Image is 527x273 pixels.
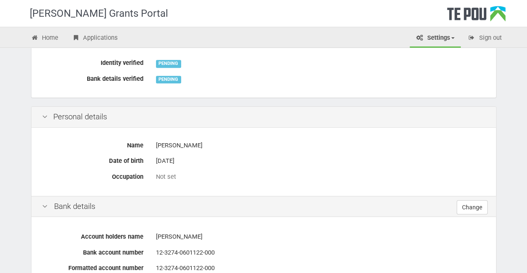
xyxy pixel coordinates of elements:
[156,60,181,67] div: PENDING
[36,170,150,181] label: Occupation
[156,229,485,244] div: [PERSON_NAME]
[457,200,488,214] a: Change
[31,196,496,217] div: Bank details
[156,154,485,168] div: [DATE]
[36,261,150,273] label: Formatted account number
[462,29,508,48] a: Sign out
[36,56,150,67] label: Identity verified
[25,29,65,48] a: Home
[36,229,150,241] label: Account holders name
[156,76,181,83] div: PENDING
[410,29,461,48] a: Settings
[36,154,150,165] label: Date of birth
[36,138,150,150] label: Name
[156,245,485,260] div: 12-3274-0601122-000
[36,245,150,257] label: Bank account number
[447,6,506,27] div: Te Pou Logo
[156,173,485,181] div: Not set
[65,29,124,48] a: Applications
[156,138,485,153] div: [PERSON_NAME]
[36,72,150,83] label: Bank details verified
[31,107,496,128] div: Personal details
